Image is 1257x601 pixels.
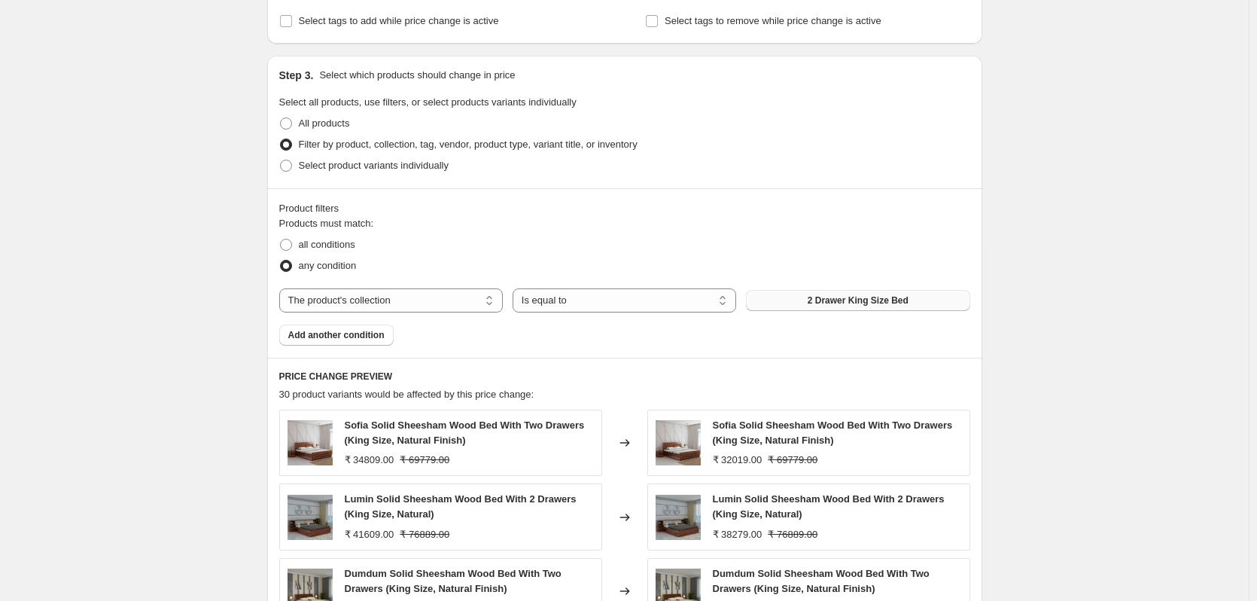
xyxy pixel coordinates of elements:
h2: Step 3. [279,68,314,83]
img: Sofia_Solid_Sheesham_Wood_Bed_With_Two_Drawers_King_Size_Natural_Finish_80x.jpg [656,420,701,465]
strike: ₹ 69779.00 [400,453,449,468]
span: Dumdum Solid Sheesham Wood Bed With Two Drawers (King Size, Natural Finish) [345,568,562,594]
div: ₹ 41609.00 [345,527,394,542]
span: All products [299,117,350,129]
span: any condition [299,260,357,271]
span: Select all products, use filters, or select products variants individually [279,96,577,108]
img: Solid_Sheesham_Wood_Lumin_Bed_With_Drawer_Storage_With_Side_Storage_80x.jpg [288,495,333,540]
span: Products must match: [279,218,374,229]
p: Select which products should change in price [319,68,515,83]
span: Dumdum Solid Sheesham Wood Bed With Two Drawers (King Size, Natural Finish) [713,568,930,594]
span: Filter by product, collection, tag, vendor, product type, variant title, or inventory [299,139,638,150]
div: ₹ 34809.00 [345,453,394,468]
img: Sofia_Solid_Sheesham_Wood_Bed_With_Two_Drawers_King_Size_Natural_Finish_80x.jpg [288,420,333,465]
span: 30 product variants would be affected by this price change: [279,389,534,400]
span: 2 Drawer King Size Bed [808,294,909,307]
span: Select tags to add while price change is active [299,15,499,26]
button: Add another condition [279,325,394,346]
span: Lumin Solid Sheesham Wood Bed With 2 Drawers (King Size, Natural) [713,493,945,520]
span: Sofia Solid Sheesham Wood Bed With Two Drawers (King Size, Natural Finish) [713,419,953,446]
div: ₹ 38279.00 [713,527,762,542]
span: Select product variants individually [299,160,449,171]
span: Lumin Solid Sheesham Wood Bed With 2 Drawers (King Size, Natural) [345,493,577,520]
strike: ₹ 69779.00 [768,453,817,468]
div: ₹ 32019.00 [713,453,762,468]
span: Sofia Solid Sheesham Wood Bed With Two Drawers (King Size, Natural Finish) [345,419,585,446]
img: Solid_Sheesham_Wood_Lumin_Bed_With_Drawer_Storage_With_Side_Storage_80x.jpg [656,495,701,540]
span: Add another condition [288,329,385,341]
span: all conditions [299,239,355,250]
strike: ₹ 76889.00 [768,527,817,542]
span: Select tags to remove while price change is active [665,15,881,26]
button: 2 Drawer King Size Bed [746,290,969,311]
strike: ₹ 76889.00 [400,527,449,542]
div: Product filters [279,201,970,216]
h6: PRICE CHANGE PREVIEW [279,371,970,383]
